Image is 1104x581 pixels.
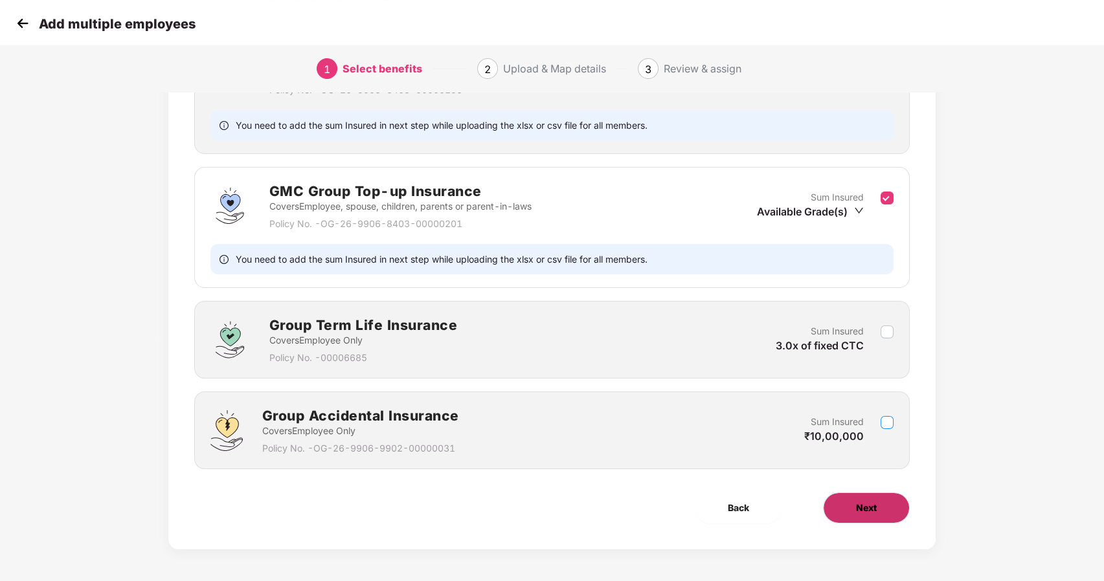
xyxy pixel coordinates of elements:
p: Sum Insured [811,324,864,338]
div: Review & assign [664,58,741,79]
span: You need to add the sum Insured in next step while uploading the xlsx or csv file for all members. [235,119,647,131]
span: Next [856,501,877,515]
h2: Group Term Life Insurance [269,314,457,336]
p: Policy No. - OG-26-9906-8403-00000201 [269,217,531,231]
span: Back [728,501,749,515]
div: Available Grade(s) [757,204,864,219]
img: svg+xml;base64,PHN2ZyB4bWxucz0iaHR0cDovL3d3dy53My5vcmcvMjAwMC9zdmciIHdpZHRoPSI0OS4zMjEiIGhlaWdodD... [210,410,242,451]
div: Select benefits [343,58,422,79]
p: Add multiple employees [39,16,196,32]
span: 1 [324,63,330,76]
span: info-circle [220,253,229,265]
p: Covers Employee Only [269,333,457,347]
span: You need to add the sum Insured in next step while uploading the xlsx or csv file for all members. [235,253,647,265]
img: svg+xml;base64,PHN2ZyBpZD0iU3VwZXJfVG9wLXVwX0luc3VyYW5jZSIgZGF0YS1uYW1lPSJTdXBlciBUb3AtdXAgSW5zdX... [210,186,249,225]
h2: GMC Group Top-up Insurance [269,181,531,202]
span: 3 [645,63,651,76]
div: Upload & Map details [503,58,606,79]
span: 2 [484,63,491,76]
h2: Group Accidental Insurance [262,405,459,426]
span: info-circle [220,119,229,131]
img: svg+xml;base64,PHN2ZyB4bWxucz0iaHR0cDovL3d3dy53My5vcmcvMjAwMC9zdmciIHdpZHRoPSIzMCIgaGVpZ2h0PSIzMC... [13,14,32,33]
p: Sum Insured [811,415,864,429]
button: Back [695,492,782,523]
span: ₹10,00,000 [804,430,864,443]
p: Covers Employee, spouse, children, parents or parent-in-laws [269,199,531,214]
span: 3.0x of fixed CTC [776,339,864,352]
button: Next [823,492,910,523]
p: Sum Insured [811,190,864,204]
img: svg+xml;base64,PHN2ZyBpZD0iR3JvdXBfVGVybV9MaWZlX0luc3VyYW5jZSIgZGF0YS1uYW1lPSJHcm91cCBUZXJtIExpZm... [210,320,249,359]
span: down [854,206,864,215]
p: Covers Employee Only [262,424,459,438]
p: Policy No. - 00006685 [269,351,457,365]
p: Policy No. - OG-26-9906-9902-00000031 [262,441,459,455]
